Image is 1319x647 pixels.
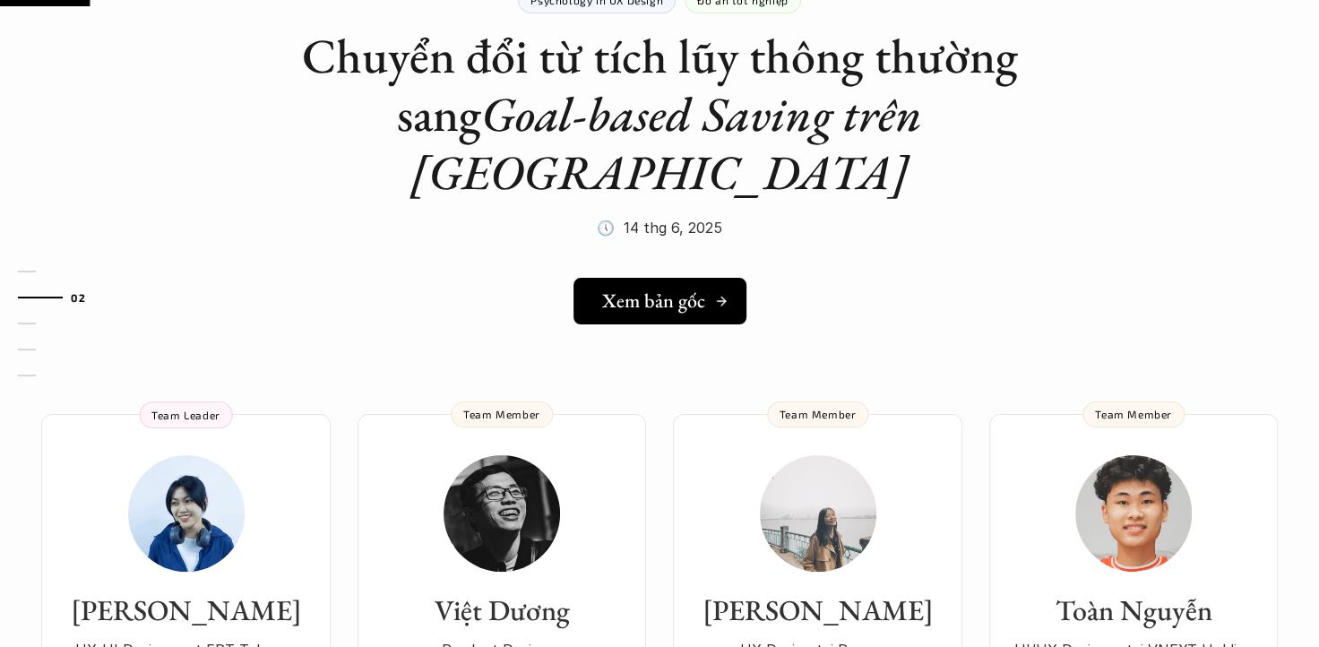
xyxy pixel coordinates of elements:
em: Goal-based Saving trên [GEOGRAPHIC_DATA] [410,82,933,203]
h3: Việt Dương [375,593,628,627]
a: Xem bản gốc [573,278,746,324]
p: Team Member [463,408,540,420]
p: Team Member [1095,408,1172,420]
p: Team Member [780,408,857,420]
p: Team Leader [151,409,220,421]
h5: Xem bản gốc [602,289,705,313]
p: 🕔 14 thg 6, 2025 [597,214,722,241]
h3: Toàn Nguyễn [1007,593,1260,627]
strong: 02 [71,291,85,304]
h1: Chuyển đổi từ tích lũy thông thường sang [301,27,1018,201]
h3: [PERSON_NAME] [59,593,313,627]
a: 02 [18,287,103,308]
h3: [PERSON_NAME] [691,593,944,627]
